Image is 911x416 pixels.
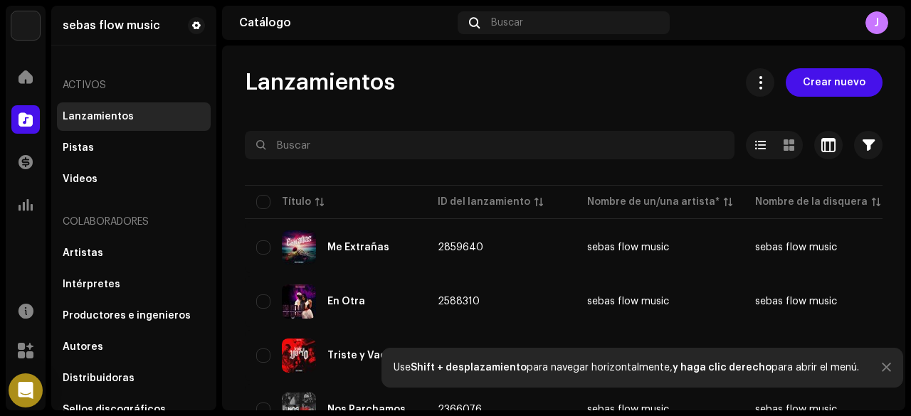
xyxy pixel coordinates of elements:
div: Distribuidoras [63,373,135,384]
div: Open Intercom Messenger [9,373,43,407]
span: sebas flow music [755,405,837,415]
div: ID del lanzamiento [438,195,530,209]
span: Buscar [491,17,523,28]
re-m-nav-item: Pistas [57,134,211,162]
re-m-nav-item: Intérpretes [57,270,211,299]
div: Intérpretes [63,279,120,290]
img: 50dcefc1-7e90-4187-b0fe-d0266b736c47 [282,284,316,319]
re-m-nav-item: Productores e ingenieros [57,302,211,330]
div: Nombre de un/una artista* [587,195,720,209]
div: Videos [63,174,98,185]
div: sebas flow music [587,405,669,415]
div: Autores [63,341,103,353]
span: Lanzamientos [245,68,395,97]
div: Nombre de la disquera [755,195,868,209]
span: sebas flow music [587,242,732,252]
re-a-nav-header: Colaboradores [57,205,211,239]
span: sebas flow music [755,297,837,306]
div: Nos Parchamos [327,405,406,415]
div: Productores e ingenieros [63,310,191,321]
re-m-nav-item: Distribuidoras [57,364,211,393]
span: sebas flow music [755,242,837,252]
div: Artistas [63,247,103,259]
div: J [865,11,888,34]
img: c4996d26-5c79-4d43-8841-703b4f345081 [282,230,316,265]
img: 48257be4-38e1-423f-bf03-81300282f8d9 [11,11,40,40]
div: Use para navegar horizontalmente, para abrir el menú. [394,362,859,373]
input: Buscar [245,131,734,159]
span: 2588310 [438,297,480,306]
re-m-nav-item: Artistas [57,239,211,267]
div: sebas flow music [587,242,669,252]
div: Lanzamientos [63,111,134,122]
div: Triste y Vacío [327,351,396,361]
div: En Otra [327,297,365,306]
strong: y haga clic derecho [673,363,772,373]
div: Título [282,195,311,209]
re-m-nav-item: Autores [57,333,211,361]
strong: Shift + desplazamiento [411,363,527,373]
span: 2859640 [438,242,483,252]
span: sebas flow music [587,405,732,415]
re-a-nav-header: Activos [57,68,211,102]
span: Crear nuevo [803,68,865,97]
div: Pistas [63,142,94,154]
img: 4ad64273-c66f-4700-8e04-2cb36eaba53f [282,338,316,373]
re-m-nav-item: Lanzamientos [57,102,211,131]
button: Crear nuevo [786,68,883,97]
div: Sellos discográficos [63,404,166,415]
div: sebas flow music [63,20,160,31]
re-m-nav-item: Videos [57,165,211,193]
span: sebas flow music [587,297,732,306]
span: 2366076 [438,405,482,415]
div: Me Extrañas [327,242,389,252]
div: Catálogo [239,17,452,28]
div: sebas flow music [587,297,669,306]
